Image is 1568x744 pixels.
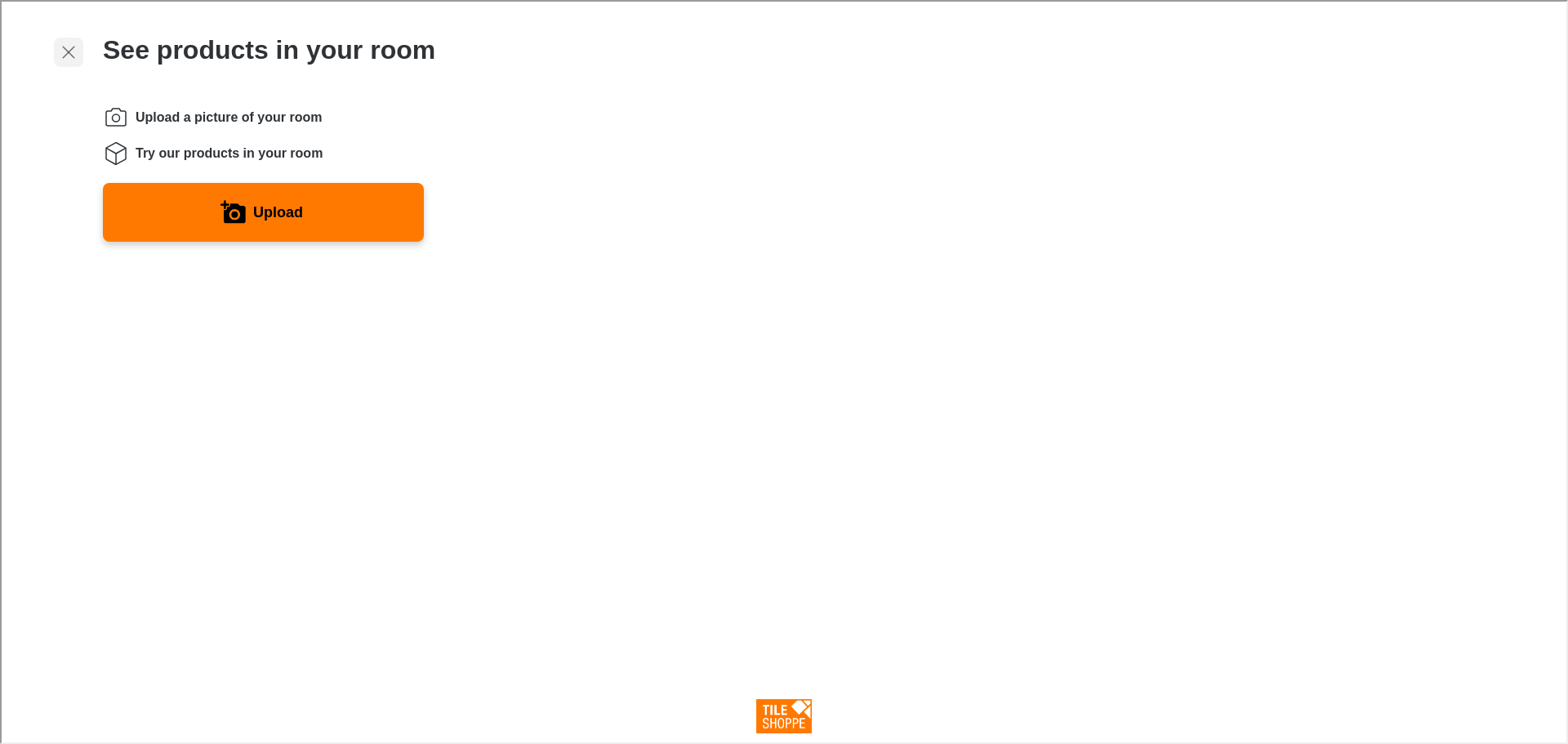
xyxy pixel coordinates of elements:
img: Tile Shoppe logo [717,697,848,732]
span: Upload a picture of your room [134,107,320,125]
label: Upload [252,198,301,224]
ol: Instructions [101,103,422,165]
span: Try our products in your room [134,143,321,161]
button: Exit visualizer [52,36,82,65]
button: Upload a picture of your room [101,181,422,240]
